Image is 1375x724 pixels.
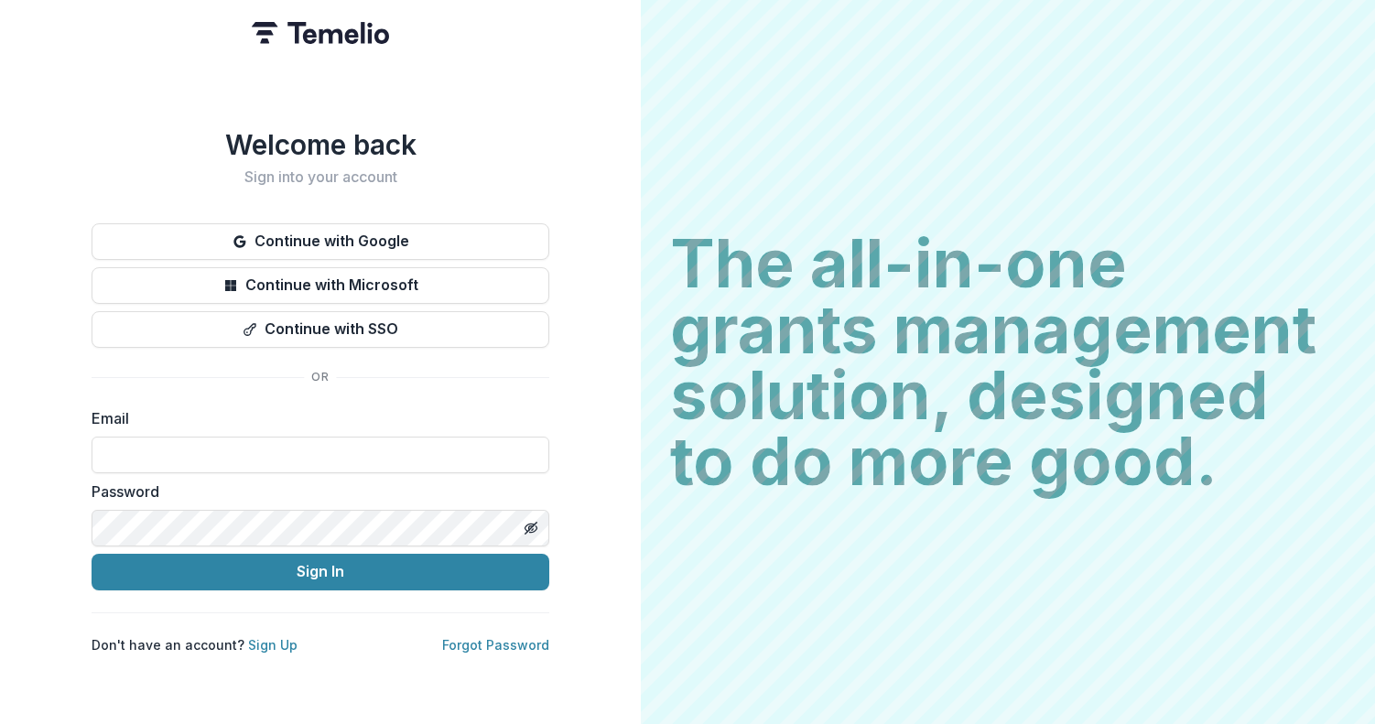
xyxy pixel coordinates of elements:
[92,223,549,260] button: Continue with Google
[442,637,549,653] a: Forgot Password
[92,554,549,590] button: Sign In
[92,407,538,429] label: Email
[248,637,298,653] a: Sign Up
[92,128,549,161] h1: Welcome back
[92,635,298,654] p: Don't have an account?
[92,311,549,348] button: Continue with SSO
[516,513,546,543] button: Toggle password visibility
[92,267,549,304] button: Continue with Microsoft
[252,22,389,44] img: Temelio
[92,481,538,502] label: Password
[92,168,549,186] h2: Sign into your account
